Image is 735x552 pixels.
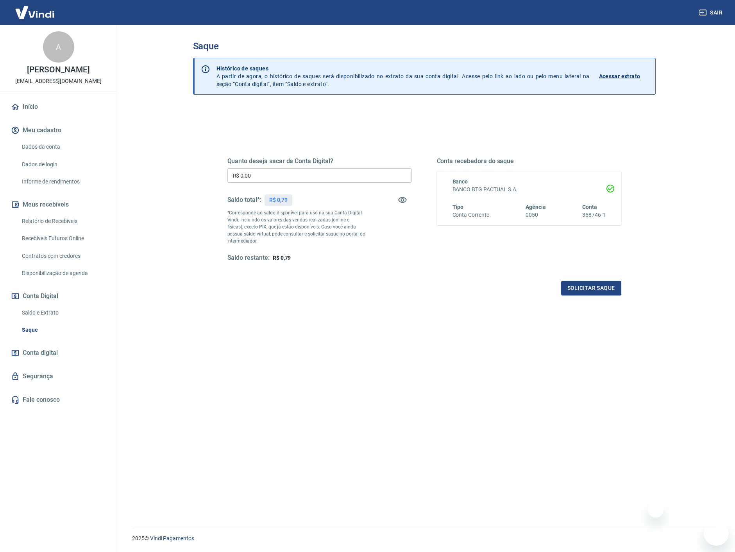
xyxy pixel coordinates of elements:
[697,5,726,20] button: Sair
[9,98,107,115] a: Início
[9,196,107,213] button: Meus recebíveis
[19,156,107,173] a: Dados de login
[452,185,606,194] h6: BANCO BTG PACTUAL S.A.
[269,196,288,204] p: R$ 0,79
[526,211,546,219] h6: 0050
[648,502,663,518] iframe: Fechar mensagem
[23,347,58,358] span: Conta digital
[9,122,107,139] button: Meu cadastro
[19,322,107,338] a: Saque
[9,368,107,385] a: Segurança
[9,391,107,408] a: Fale conosco
[437,157,621,165] h5: Conta recebedora do saque
[704,521,729,546] iframe: Botão para abrir a janela de mensagens
[19,213,107,229] a: Relatório de Recebíveis
[227,209,366,245] p: *Corresponde ao saldo disponível para uso na sua Conta Digital Vindi. Incluindo os valores das ve...
[452,178,468,185] span: Banco
[227,196,261,204] h5: Saldo total*:
[19,248,107,264] a: Contratos com credores
[27,66,89,74] p: [PERSON_NAME]
[19,139,107,155] a: Dados da conta
[582,211,606,219] h6: 358746-1
[193,41,656,52] h3: Saque
[227,157,412,165] h5: Quanto deseja sacar da Conta Digital?
[599,65,649,88] a: Acessar extrato
[19,305,107,321] a: Saldo e Extrato
[273,255,291,261] span: R$ 0,79
[19,265,107,281] a: Disponibilização de agenda
[561,281,621,295] button: Solicitar saque
[19,174,107,190] a: Informe de rendimentos
[216,65,590,72] p: Histórico de saques
[15,77,102,85] p: [EMAIL_ADDRESS][DOMAIN_NAME]
[43,31,74,63] div: A
[9,0,60,24] img: Vindi
[9,288,107,305] button: Conta Digital
[150,535,194,541] a: Vindi Pagamentos
[582,204,597,210] span: Conta
[132,534,716,543] p: 2025 ©
[599,72,640,80] p: Acessar extrato
[526,204,546,210] span: Agência
[19,230,107,246] a: Recebíveis Futuros Online
[9,344,107,361] a: Conta digital
[216,65,590,88] p: A partir de agora, o histórico de saques será disponibilizado no extrato da sua conta digital. Ac...
[452,211,489,219] h6: Conta Corrente
[227,254,270,262] h5: Saldo restante:
[452,204,464,210] span: Tipo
